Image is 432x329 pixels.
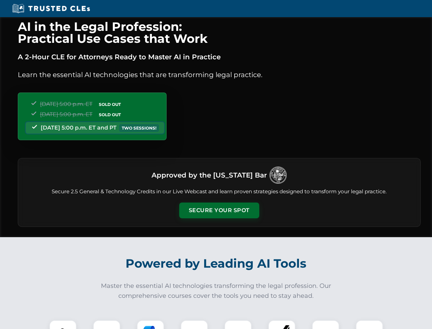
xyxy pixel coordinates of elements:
p: A 2-Hour CLE for Attorneys Ready to Master AI in Practice [18,51,421,62]
h3: Approved by the [US_STATE] Bar [152,169,267,181]
span: SOLD OUT [96,111,123,118]
span: [DATE] 5:00 p.m. ET [40,101,92,107]
span: SOLD OUT [96,101,123,108]
h2: Powered by Leading AI Tools [27,252,406,276]
button: Secure Your Spot [179,203,259,218]
img: Trusted CLEs [10,3,92,14]
p: Master the essential AI technologies transforming the legal profession. Our comprehensive courses... [96,281,336,301]
h1: AI in the Legal Profession: Practical Use Cases that Work [18,21,421,45]
p: Secure 2.5 General & Technology Credits in our Live Webcast and learn proven strategies designed ... [26,188,412,196]
p: Learn the essential AI technologies that are transforming legal practice. [18,69,421,80]
img: Logo [270,167,287,184]
span: [DATE] 5:00 p.m. ET [40,111,92,118]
